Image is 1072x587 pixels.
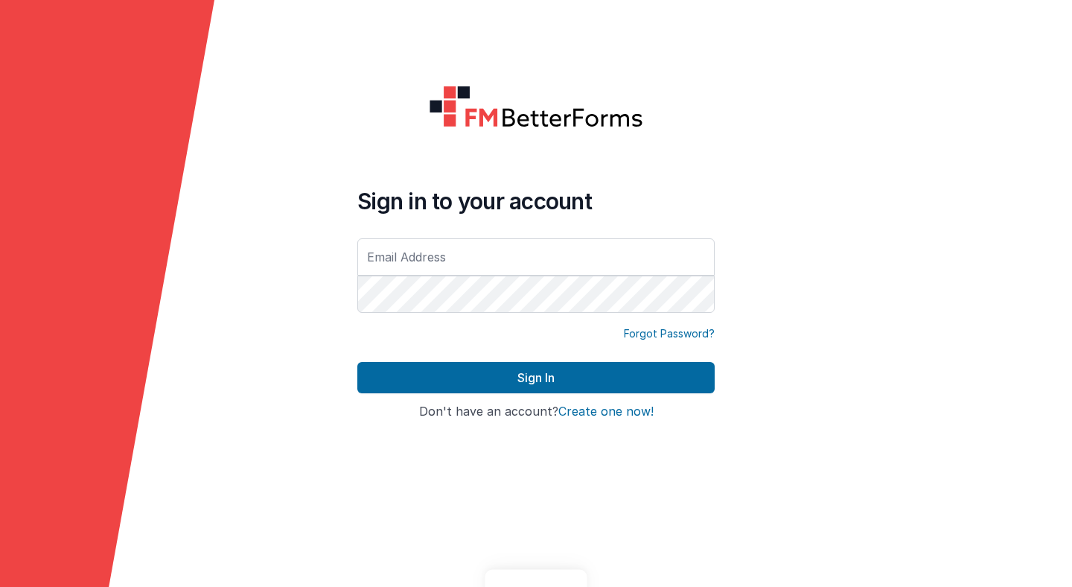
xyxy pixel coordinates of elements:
h4: Don't have an account? [357,405,715,419]
button: Sign In [357,362,715,393]
button: Create one now! [558,405,654,419]
input: Email Address [357,238,715,276]
a: Forgot Password? [624,326,715,341]
h4: Sign in to your account [357,188,715,215]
